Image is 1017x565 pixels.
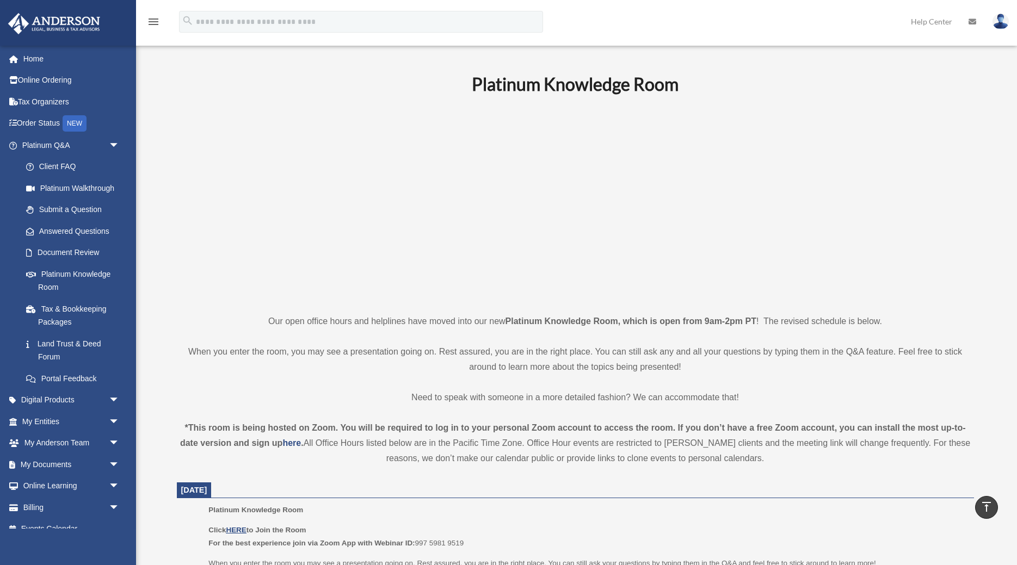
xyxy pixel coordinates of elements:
[5,13,103,34] img: Anderson Advisors Platinum Portal
[109,454,131,476] span: arrow_drop_down
[975,496,998,519] a: vertical_align_top
[109,134,131,157] span: arrow_drop_down
[15,199,136,221] a: Submit a Question
[412,110,738,294] iframe: 231110_Toby_KnowledgeRoom
[109,475,131,498] span: arrow_drop_down
[208,506,303,514] span: Platinum Knowledge Room
[109,389,131,412] span: arrow_drop_down
[8,91,136,113] a: Tax Organizers
[282,438,301,448] a: here
[226,526,246,534] a: HERE
[177,314,974,329] p: Our open office hours and helplines have moved into our new ! The revised schedule is below.
[15,156,136,178] a: Client FAQ
[147,19,160,28] a: menu
[472,73,679,95] b: Platinum Knowledge Room
[8,496,136,518] a: Billingarrow_drop_down
[8,411,136,432] a: My Entitiesarrow_drop_down
[506,316,756,326] strong: Platinum Knowledge Room, which is open from 9am-2pm PT
[109,411,131,433] span: arrow_drop_down
[177,420,974,466] div: All Office Hours listed below are in the Pacific Time Zone. Office Hour events are restricted to ...
[208,539,415,547] b: For the best experience join via Zoom App with Webinar ID:
[980,500,993,513] i: vertical_align_top
[8,48,136,70] a: Home
[15,263,131,298] a: Platinum Knowledge Room
[177,390,974,405] p: Need to speak with someone in a more detailed fashion? We can accommodate that!
[208,524,966,549] p: 997 5981 9519
[147,15,160,28] i: menu
[8,70,136,91] a: Online Ordering
[182,15,194,27] i: search
[208,526,306,534] b: Click to Join the Room
[177,344,974,375] p: When you enter the room, you may see a presentation going on. Rest assured, you are in the right ...
[109,496,131,519] span: arrow_drop_down
[15,220,136,242] a: Answered Questions
[180,423,966,448] strong: *This room is being hosted on Zoom. You will be required to log in to your personal Zoom account ...
[8,432,136,454] a: My Anderson Teamarrow_drop_down
[8,134,136,156] a: Platinum Q&Aarrow_drop_down
[63,115,87,132] div: NEW
[15,242,136,264] a: Document Review
[109,432,131,455] span: arrow_drop_down
[8,389,136,411] a: Digital Productsarrow_drop_down
[181,486,207,494] span: [DATE]
[993,14,1009,29] img: User Pic
[15,177,136,199] a: Platinum Walkthrough
[15,368,136,389] a: Portal Feedback
[15,298,136,333] a: Tax & Bookkeeping Packages
[8,518,136,540] a: Events Calendar
[301,438,303,448] strong: .
[8,475,136,497] a: Online Learningarrow_drop_down
[8,454,136,475] a: My Documentsarrow_drop_down
[8,113,136,135] a: Order StatusNEW
[15,333,136,368] a: Land Trust & Deed Forum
